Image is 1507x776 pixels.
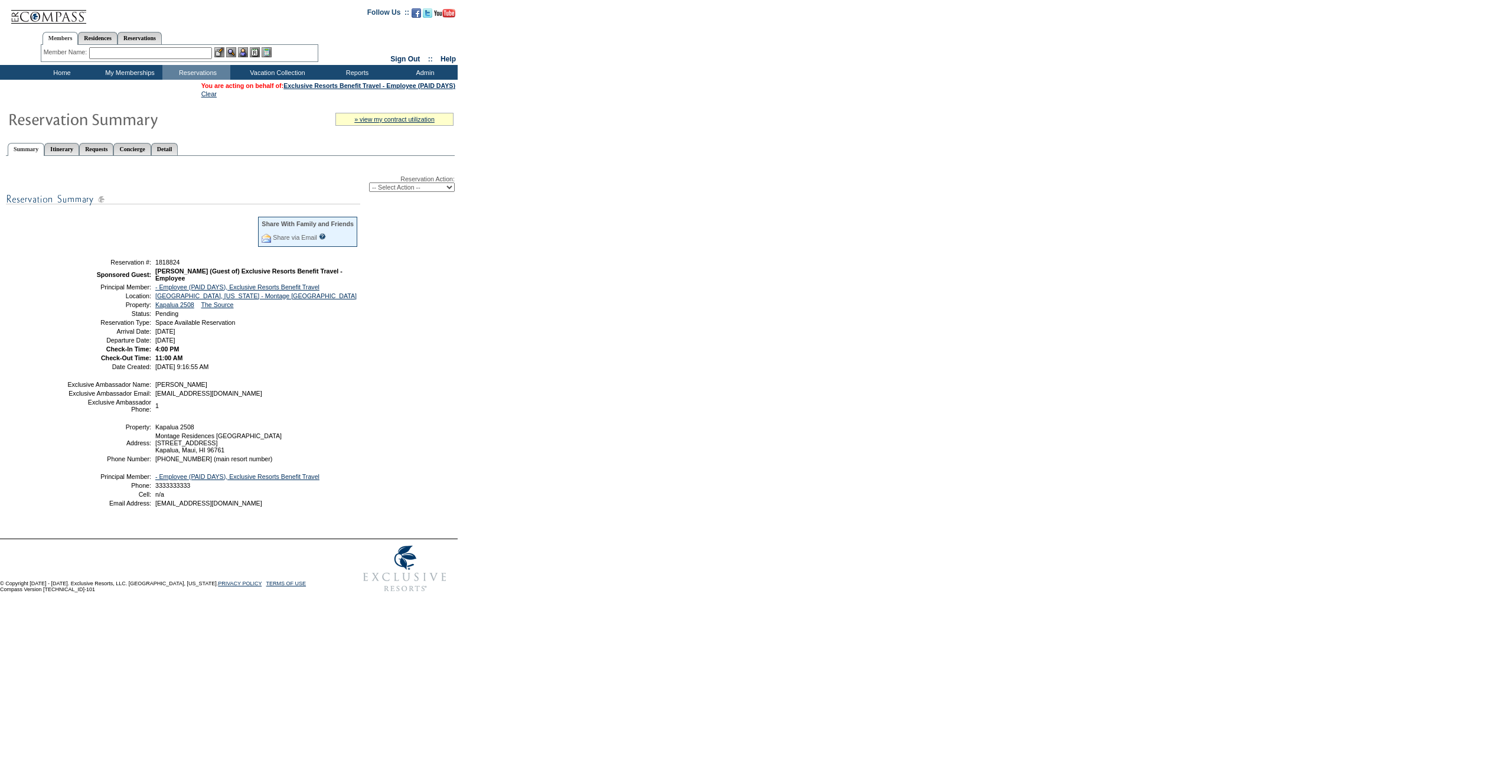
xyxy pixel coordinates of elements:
[6,192,360,207] img: subTtlResSummary.gif
[155,455,272,462] span: [PHONE_NUMBER] (main resort number)
[155,423,194,431] span: Kapalua 2508
[8,143,44,156] a: Summary
[390,65,458,80] td: Admin
[67,301,151,308] td: Property:
[155,337,175,344] span: [DATE]
[283,82,455,89] a: Exclusive Resorts Benefit Travel - Employee (PAID DAYS)
[155,500,262,507] span: [EMAIL_ADDRESS][DOMAIN_NAME]
[155,354,182,361] span: 11:00 AM
[6,175,455,192] div: Reservation Action:
[319,233,326,240] input: What is this?
[106,345,151,353] strong: Check-In Time:
[266,581,306,586] a: TERMS OF USE
[262,220,354,227] div: Share With Family and Friends
[155,402,159,409] span: 1
[67,292,151,299] td: Location:
[44,143,79,155] a: Itinerary
[155,268,342,282] span: [PERSON_NAME] (Guest of) Exclusive Resorts Benefit Travel - Employee
[423,12,432,19] a: Follow us on Twitter
[214,47,224,57] img: b_edit.gif
[79,143,113,155] a: Requests
[67,423,151,431] td: Property:
[155,259,180,266] span: 1818824
[101,354,151,361] strong: Check-Out Time:
[67,473,151,480] td: Principal Member:
[67,399,151,413] td: Exclusive Ambassador Phone:
[97,271,151,278] strong: Sponsored Guest:
[67,491,151,498] td: Cell:
[27,65,94,80] td: Home
[67,363,151,370] td: Date Created:
[155,491,164,498] span: n/a
[352,539,458,598] img: Exclusive Resorts
[428,55,433,63] span: ::
[162,65,230,80] td: Reservations
[155,390,262,397] span: [EMAIL_ADDRESS][DOMAIN_NAME]
[155,432,282,454] span: Montage Residences [GEOGRAPHIC_DATA] [STREET_ADDRESS] Kapalua, Maui, HI 96761
[250,47,260,57] img: Reservations
[44,47,89,57] div: Member Name:
[67,319,151,326] td: Reservation Type:
[354,116,435,123] a: » view my contract utilization
[67,283,151,291] td: Principal Member:
[67,310,151,317] td: Status:
[423,8,432,18] img: Follow us on Twitter
[78,32,118,44] a: Residences
[434,9,455,18] img: Subscribe to our YouTube Channel
[67,482,151,489] td: Phone:
[155,319,235,326] span: Space Available Reservation
[67,455,151,462] td: Phone Number:
[67,259,151,266] td: Reservation #:
[94,65,162,80] td: My Memberships
[67,500,151,507] td: Email Address:
[155,310,178,317] span: Pending
[67,432,151,454] td: Address:
[218,581,262,586] a: PRIVACY POLICY
[390,55,420,63] a: Sign Out
[201,82,455,89] span: You are acting on behalf of:
[155,363,208,370] span: [DATE] 9:16:55 AM
[155,301,194,308] a: Kapalua 2508
[412,12,421,19] a: Become our fan on Facebook
[151,143,178,155] a: Detail
[113,143,151,155] a: Concierge
[155,381,207,388] span: [PERSON_NAME]
[155,345,179,353] span: 4:00 PM
[67,328,151,335] td: Arrival Date:
[67,390,151,397] td: Exclusive Ambassador Email:
[226,47,236,57] img: View
[367,7,409,21] td: Follow Us ::
[118,32,162,44] a: Reservations
[238,47,248,57] img: Impersonate
[322,65,390,80] td: Reports
[67,381,151,388] td: Exclusive Ambassador Name:
[201,301,233,308] a: The Source
[155,328,175,335] span: [DATE]
[273,234,317,241] a: Share via Email
[155,283,319,291] a: - Employee (PAID DAYS), Exclusive Resorts Benefit Travel
[441,55,456,63] a: Help
[201,90,217,97] a: Clear
[412,8,421,18] img: Become our fan on Facebook
[155,482,190,489] span: 3333333333
[8,107,244,131] img: Reservaton Summary
[155,473,319,480] a: - Employee (PAID DAYS), Exclusive Resorts Benefit Travel
[262,47,272,57] img: b_calculator.gif
[230,65,322,80] td: Vacation Collection
[434,12,455,19] a: Subscribe to our YouTube Channel
[43,32,79,45] a: Members
[155,292,357,299] a: [GEOGRAPHIC_DATA], [US_STATE] - Montage [GEOGRAPHIC_DATA]
[67,337,151,344] td: Departure Date:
